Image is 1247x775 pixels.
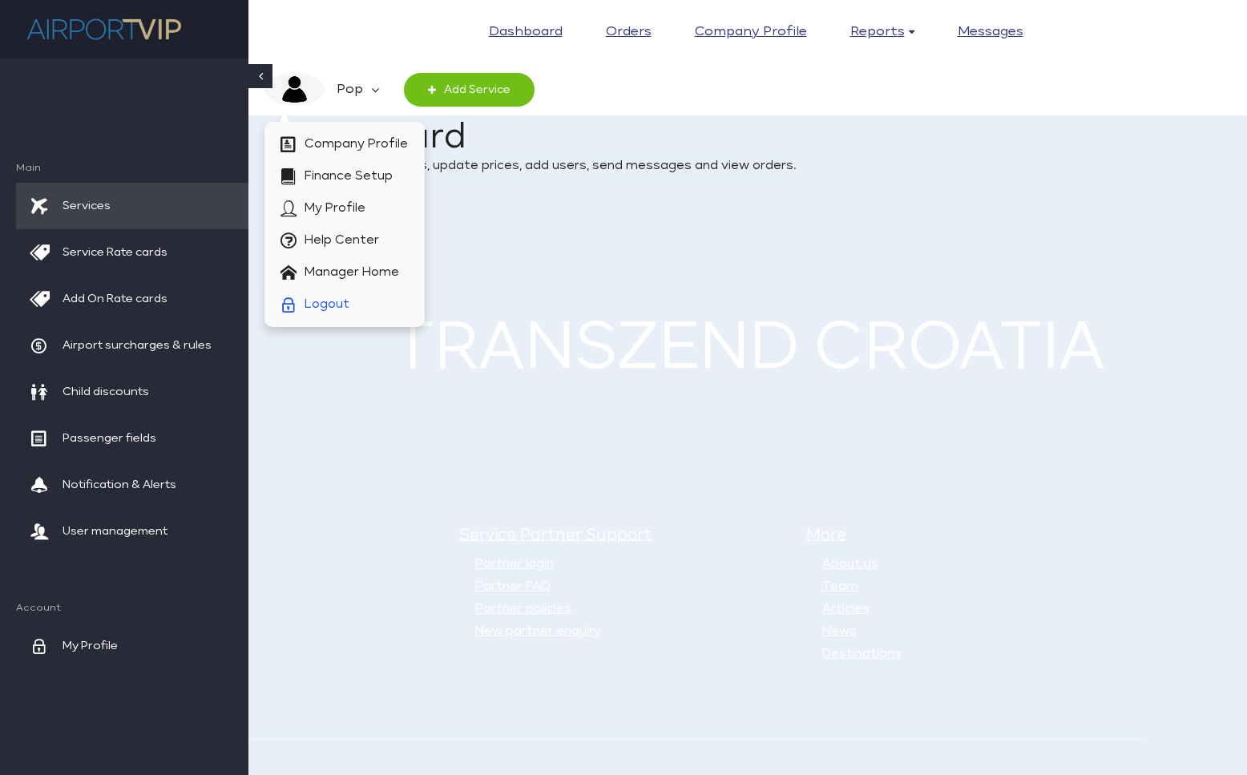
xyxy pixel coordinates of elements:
span: Add On Rate cards [63,276,167,322]
img: image description [264,73,325,106]
h5: More [806,524,1141,547]
span: Logout [305,289,349,321]
a: Passenger fields [16,415,248,462]
a: Reports [850,20,914,44]
h5: Customer Help [113,524,448,547]
a: Articles [822,603,870,615]
a: Logout [264,289,425,321]
span: Help Center [305,224,379,256]
a: Airport surcharges & rules [16,322,248,369]
img: company logo here [24,12,184,46]
span: My Profile [305,192,365,224]
div: image description Pop [264,122,425,327]
a: Company profile [695,20,807,44]
p: Add new airport services, update prices, add users, send messages and view orders. [272,156,1223,176]
a: Team [822,580,858,592]
h1: TRANSZEND CROATIA [267,301,1229,397]
a: Partner login [475,558,554,570]
span: Finance Setup [305,160,393,192]
a: image description Pop [264,73,379,107]
a: Finance Setup [264,160,425,192]
a: My Profile [264,192,425,224]
a: About us [822,558,878,570]
a: Services [16,183,248,229]
span: Main [16,163,248,175]
span: Add Service [436,73,511,107]
a: Service Rate cards [16,229,248,276]
a: Add On Rate cards [16,276,248,322]
a: News [822,625,857,637]
span: Manager Home [305,256,399,289]
a: Child discounts [16,369,248,415]
span: Airport surcharges & rules [63,322,212,369]
span: Child discounts [63,369,149,415]
a: Add Service [403,72,535,107]
em: Pop [325,73,371,107]
span: Services [63,183,111,229]
h1: Dashboard [272,120,1223,156]
span: Passenger fields [63,415,156,462]
a: Orders [606,20,652,44]
a: Messages [958,20,1023,44]
a: Manager Home [264,256,425,289]
a: Help Center [264,224,425,256]
a: Destinations [822,648,902,660]
a: New partner enquiry [475,625,601,637]
a: Company Profile [264,128,425,160]
a: Partner policies [475,603,571,615]
h5: Service Partner Support [459,524,794,547]
span: Service Rate cards [63,229,167,276]
a: Partner FAQ [475,580,551,592]
span: Company Profile [305,128,408,160]
a: Dashboard [489,20,563,44]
